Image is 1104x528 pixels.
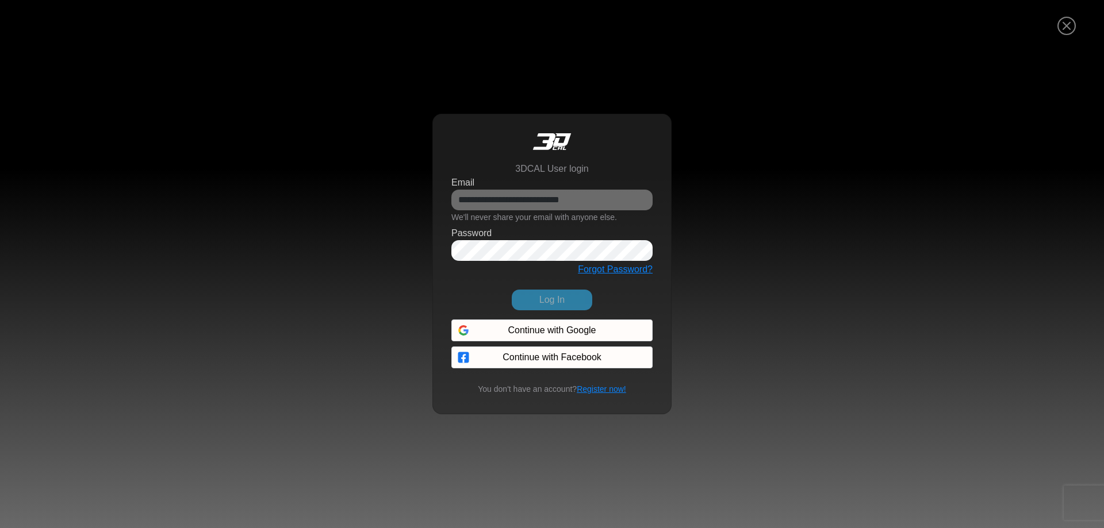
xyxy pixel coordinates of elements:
label: Password [451,226,492,240]
a: Forgot Password? [578,264,653,274]
small: You don't have an account? [471,383,632,395]
span: Continue with Facebook [503,350,601,364]
a: Register now! [577,384,626,394]
iframe: Sign in with Google Button [446,318,577,344]
small: We'll never share your email with anyone else. [451,213,617,222]
button: Close [1052,10,1082,43]
label: Email [451,176,474,190]
button: Continue with Facebook [451,346,653,368]
h6: 3DCAL User login [515,163,588,174]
